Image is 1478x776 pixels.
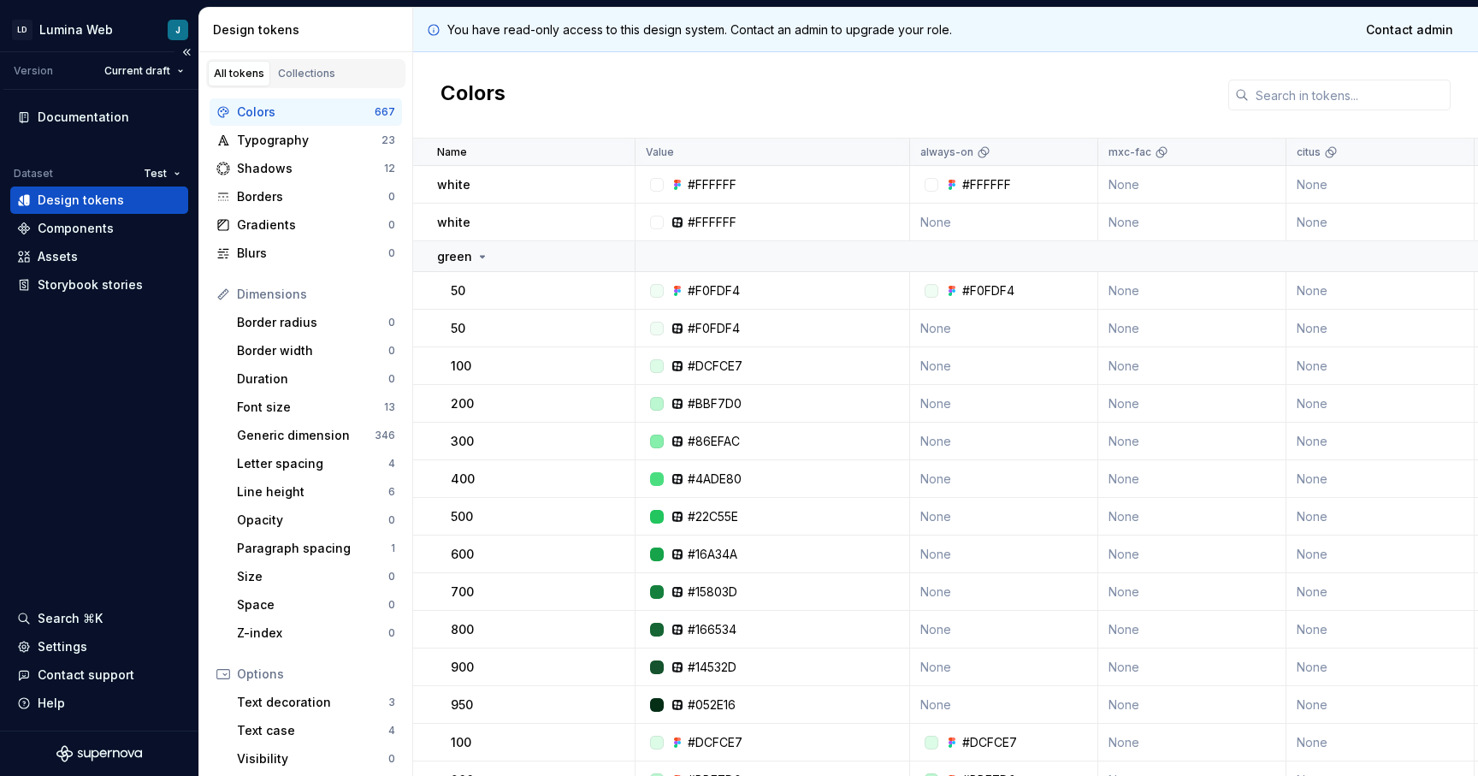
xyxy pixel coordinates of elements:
[646,145,674,159] p: Value
[388,246,395,260] div: 0
[1108,145,1151,159] p: mxc-fac
[237,132,381,149] div: Typography
[237,750,388,767] div: Visibility
[230,422,402,449] a: Generic dimension346
[451,546,474,563] p: 600
[237,483,388,501] div: Line height
[237,512,388,529] div: Opacity
[375,429,395,442] div: 346
[144,167,167,181] span: Test
[391,542,395,555] div: 1
[451,395,474,412] p: 200
[12,20,33,40] div: LD
[210,155,402,182] a: Shadows12
[10,661,188,689] button: Contact support
[1297,145,1321,159] p: citus
[688,734,742,751] div: #DCFCE7
[1098,423,1286,460] td: None
[3,11,195,48] button: LDLumina WebJ
[10,605,188,632] button: Search ⌘K
[1286,498,1475,536] td: None
[237,568,388,585] div: Size
[237,104,375,121] div: Colors
[210,183,402,210] a: Borders0
[1098,686,1286,724] td: None
[104,64,170,78] span: Current draft
[210,240,402,267] a: Blurs0
[10,215,188,242] a: Components
[213,21,405,39] div: Design tokens
[230,535,402,562] a: Paragraph spacing1
[237,245,388,262] div: Blurs
[1098,573,1286,611] td: None
[230,506,402,534] a: Opacity0
[910,573,1098,611] td: None
[214,67,264,80] div: All tokens
[1098,724,1286,761] td: None
[38,638,87,655] div: Settings
[237,455,388,472] div: Letter spacing
[388,485,395,499] div: 6
[1286,724,1475,761] td: None
[688,546,737,563] div: #16A34A
[10,187,188,214] a: Design tokens
[688,282,740,299] div: #F0FDF4
[38,220,114,237] div: Components
[388,218,395,232] div: 0
[1286,166,1475,204] td: None
[688,176,736,193] div: #FFFFFF
[910,498,1098,536] td: None
[440,80,505,110] h2: Colors
[1286,573,1475,611] td: None
[10,271,188,299] a: Storybook stories
[10,633,188,660] a: Settings
[230,591,402,619] a: Space0
[210,211,402,239] a: Gradients0
[688,320,740,337] div: #F0FDF4
[230,689,402,716] a: Text decoration3
[136,162,188,186] button: Test
[920,145,973,159] p: always-on
[962,734,1017,751] div: #DCFCE7
[910,536,1098,573] td: None
[910,423,1098,460] td: None
[1286,686,1475,724] td: None
[1098,310,1286,347] td: None
[910,310,1098,347] td: None
[230,478,402,506] a: Line height6
[237,540,391,557] div: Paragraph spacing
[14,64,53,78] div: Version
[230,309,402,336] a: Border radius0
[437,214,470,231] p: white
[388,570,395,583] div: 0
[388,724,395,737] div: 4
[237,342,388,359] div: Border width
[388,457,395,471] div: 4
[230,337,402,364] a: Border width0
[230,563,402,590] a: Size0
[1286,536,1475,573] td: None
[451,508,473,525] p: 500
[1286,347,1475,385] td: None
[437,248,472,265] p: green
[910,686,1098,724] td: None
[437,145,467,159] p: Name
[38,276,143,293] div: Storybook stories
[56,745,142,762] svg: Supernova Logo
[381,133,395,147] div: 23
[237,666,395,683] div: Options
[437,176,470,193] p: white
[38,248,78,265] div: Assets
[388,372,395,386] div: 0
[451,659,474,676] p: 900
[210,98,402,126] a: Colors667
[688,358,742,375] div: #DCFCE7
[237,370,388,388] div: Duration
[451,358,471,375] p: 100
[237,722,388,739] div: Text case
[1366,21,1453,39] span: Contact admin
[1098,649,1286,686] td: None
[451,583,474,601] p: 700
[237,188,388,205] div: Borders
[688,395,742,412] div: #BBF7D0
